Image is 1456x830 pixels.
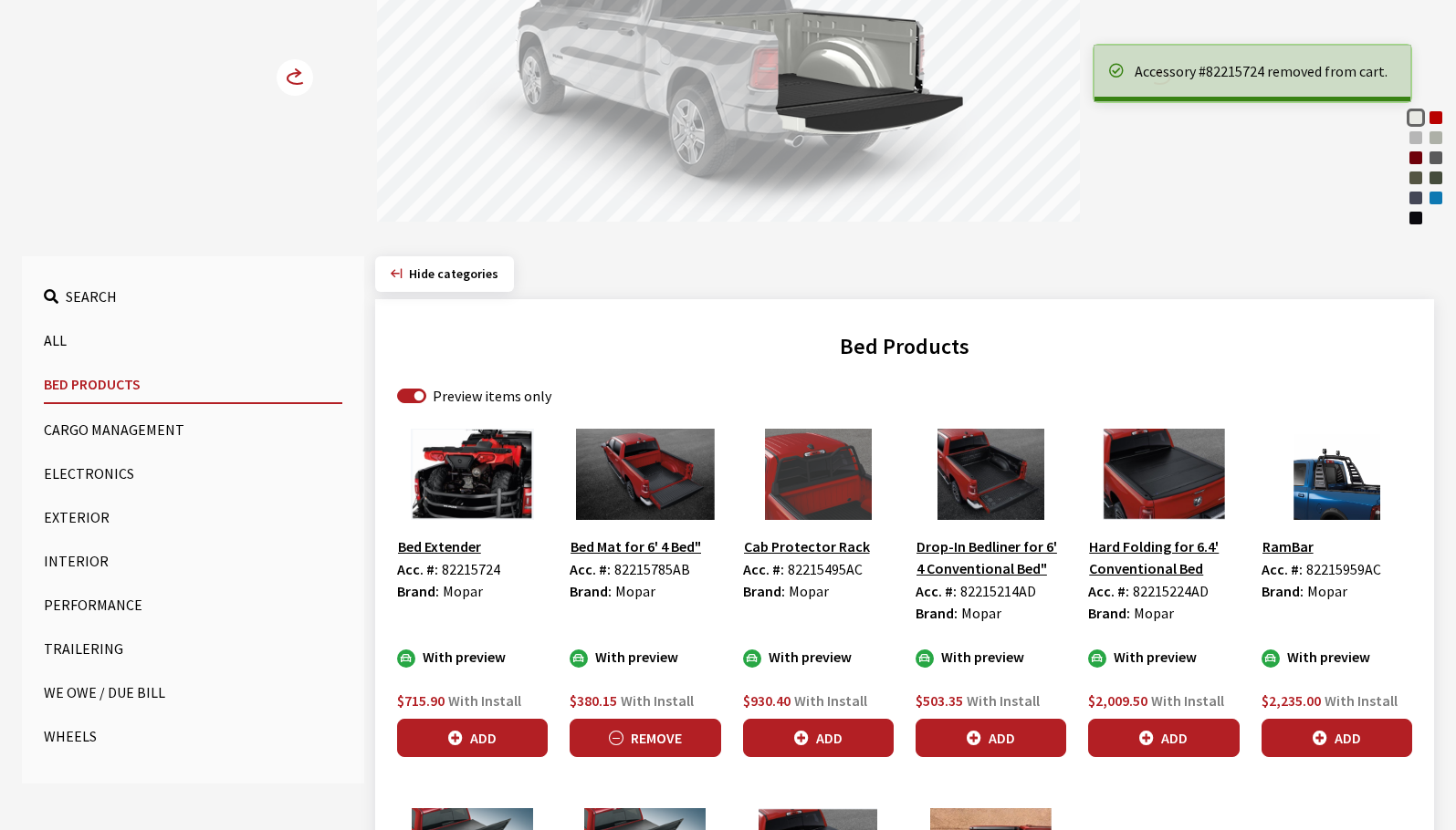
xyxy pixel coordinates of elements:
div: With preview [743,646,894,668]
span: With Install [794,691,867,710]
button: Remove [570,719,720,757]
button: Bed Mat for 6' 4 Bed" [570,534,702,558]
button: Hide categories [375,256,514,292]
button: Electronics [44,455,342,492]
button: Add [1262,719,1412,757]
span: $2,009.50 [1088,691,1147,710]
label: Acc. #: [916,580,957,602]
div: With preview [916,646,1066,668]
div: Billet Silver Metallic [1407,129,1425,147]
span: $715.90 [397,691,445,710]
span: Mopar [1307,582,1347,600]
h2: Bed Products [397,330,1412,363]
label: Brand: [397,580,439,602]
span: With Install [621,691,694,710]
label: Brand: [570,580,612,602]
div: Forged Blue Metallic [1407,189,1425,207]
img: Image for Hard Folding for 6.4&#39; Conventional Bed [1088,429,1239,520]
label: Acc. #: [743,558,784,580]
span: Mopar [961,604,1001,622]
div: Granite Crystal Metallic [1427,149,1445,167]
span: $2,235.00 [1262,691,1321,710]
span: Mopar [443,582,483,600]
span: 82215495AC [788,560,863,578]
label: Acc. #: [1088,580,1129,602]
span: 82215785AB [614,560,690,578]
span: $380.15 [570,691,617,710]
button: RamBar [1262,534,1315,558]
button: Drop-In Bedliner for 6' 4 Conventional Bed" [916,534,1066,580]
button: Add [1088,719,1239,757]
span: $503.35 [916,691,963,710]
span: 82215959AC [1306,560,1381,578]
img: Image for RamBar [1262,429,1412,520]
button: Add [397,719,548,757]
button: We Owe / Due Bill [44,674,342,711]
div: Bright White [1407,109,1425,127]
label: Preview items only [433,385,551,407]
img: Image for Cab Protector Rack [743,429,894,520]
button: All [44,322,342,358]
button: Exterior [44,499,342,535]
img: Image for Bed Extender [397,429,548,520]
label: Acc. #: [570,558,611,580]
button: Add [743,719,894,757]
button: Cab Protector Rack [743,534,871,558]
img: Image for Bed Mat for 6&#39; 4 Bed&quot; [570,429,720,520]
img: Image for Drop-In Bedliner for 6&#39; 4 Conventional Bed&quot; [916,429,1066,520]
label: Acc. #: [397,558,438,580]
label: Brand: [743,580,785,602]
button: Cargo Management [44,411,342,448]
div: Accessory #82215724 removed from cart. [1135,60,1392,82]
span: Mopar [789,582,829,600]
div: Hydro Blue Pearl Coat [1427,189,1445,207]
button: Wheels [44,718,342,754]
div: Diamond Black Crystal [1407,209,1425,227]
span: Search [66,287,117,306]
button: Interior [44,543,342,579]
label: Brand: [1262,580,1304,602]
span: 82215214AD [960,582,1036,600]
span: Mopar [1134,604,1174,622]
button: Trailering [44,630,342,667]
span: With Install [967,691,1040,710]
span: With Install [1151,691,1224,710]
div: Delmonico Red Pearl [1407,149,1425,167]
label: Brand: [916,602,958,624]
label: Acc. #: [1262,558,1303,580]
span: 82215724 [442,560,500,578]
div: Molten Red Pearl [1427,109,1445,127]
button: Add [916,719,1066,757]
button: Performance [44,586,342,623]
span: With Install [1325,691,1398,710]
div: With preview [570,646,720,668]
span: 82215224AD [1133,582,1209,600]
span: Mopar [615,582,655,600]
button: Bed Products [44,366,342,404]
label: Brand: [1088,602,1130,624]
span: With Install [448,691,521,710]
div: Silver Zynith [1427,129,1445,147]
button: Hard Folding for 6.4' Conventional Bed [1088,534,1239,580]
button: Bed Extender [397,534,482,558]
div: With preview [397,646,548,668]
div: Serrano Green Metallic [1427,169,1445,187]
div: With preview [1088,646,1239,668]
span: Click to hide category section. [409,265,498,282]
div: Canyon Lake [1407,169,1425,187]
span: $930.40 [743,691,791,710]
div: With preview [1262,646,1412,668]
